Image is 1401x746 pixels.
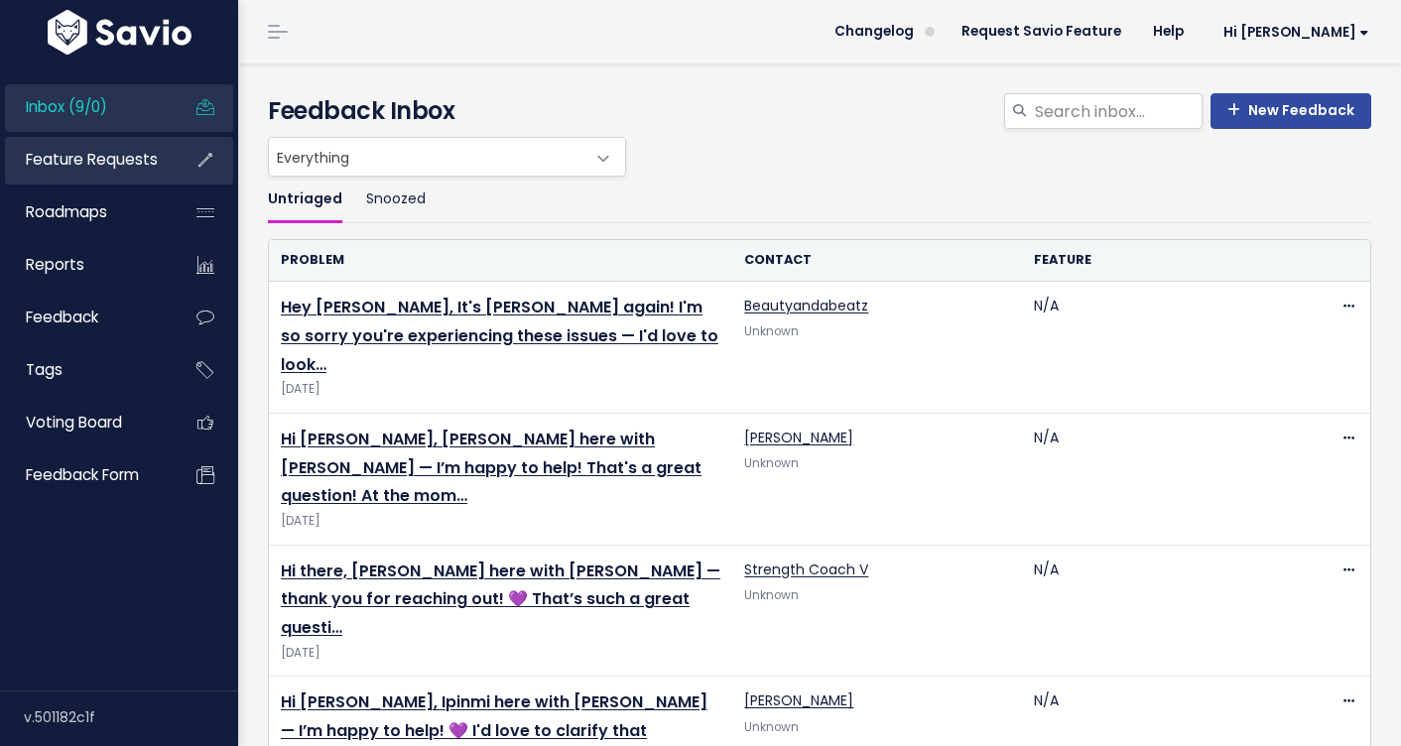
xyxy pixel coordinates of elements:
span: [DATE] [281,511,720,532]
span: [DATE] [281,379,720,400]
span: [DATE] [281,643,720,664]
span: Reports [26,254,84,275]
a: Feedback [5,295,165,340]
span: Feedback [26,307,98,327]
a: Help [1137,17,1200,47]
a: Inbox (9/0) [5,84,165,130]
a: Roadmaps [5,189,165,235]
a: [PERSON_NAME] [744,690,853,710]
a: New Feedback [1210,93,1371,129]
span: Roadmaps [26,201,107,222]
a: [PERSON_NAME] [744,428,853,447]
a: Hi [PERSON_NAME] [1200,17,1385,48]
span: Unknown [744,455,799,471]
td: N/A [1022,413,1312,545]
span: Changelog [834,25,914,39]
a: Strength Coach V [744,559,868,579]
a: Beautyandabeatz [744,296,868,315]
td: N/A [1022,282,1312,414]
a: Tags [5,347,165,393]
a: Hi there, [PERSON_NAME] here with [PERSON_NAME] — thank you for reaching out! 💜 That’s such a gre... [281,559,720,640]
img: logo-white.9d6f32f41409.svg [43,10,196,55]
a: Feedback form [5,452,165,498]
input: Search inbox... [1033,93,1203,129]
span: Everything [268,137,626,177]
span: Unknown [744,719,799,735]
span: Tags [26,359,63,380]
td: N/A [1022,545,1312,677]
a: Hi [PERSON_NAME], [PERSON_NAME] here with [PERSON_NAME] — I’m happy to help! That's a great quest... [281,428,701,508]
span: Feedback form [26,464,139,485]
div: v.501182c1f [24,691,238,743]
h4: Feedback Inbox [268,93,1371,129]
th: Problem [269,240,732,281]
a: Reports [5,242,165,288]
span: Voting Board [26,412,122,433]
span: Inbox (9/0) [26,96,107,117]
ul: Filter feature requests [268,177,1371,223]
th: Contact [732,240,1022,281]
th: Feature [1022,240,1312,281]
span: Unknown [744,323,799,339]
a: Request Savio Feature [946,17,1137,47]
span: Hi [PERSON_NAME] [1223,25,1369,40]
a: Feature Requests [5,137,165,183]
a: Untriaged [268,177,342,223]
span: Everything [269,138,585,176]
a: Voting Board [5,400,165,445]
a: Snoozed [366,177,426,223]
a: Hey [PERSON_NAME], It's [PERSON_NAME] again! I'm so sorry you're experiencing these issues — I'd ... [281,296,718,376]
span: Feature Requests [26,149,158,170]
span: Unknown [744,587,799,603]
